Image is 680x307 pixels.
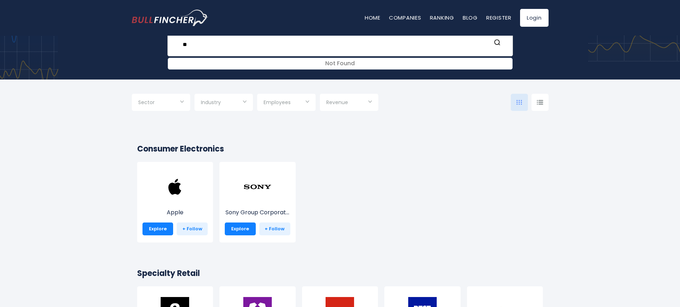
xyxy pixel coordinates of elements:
a: Blog [463,14,478,21]
input: Selection [138,97,184,109]
span: Industry [201,99,221,106]
a: Companies [389,14,421,21]
img: icon-comp-grid.svg [517,100,522,105]
a: Home [365,14,380,21]
p: Sony Group Corporation [225,208,290,217]
h2: Specialty Retail [137,267,543,279]
span: Revenue [326,99,348,106]
a: Explore [142,222,173,235]
h2: Consumer Electronics [137,143,543,155]
a: Explore [225,222,256,235]
a: Login [520,9,549,27]
a: Go to homepage [132,10,208,26]
span: Sector [138,99,155,106]
img: AAPL.png [161,173,189,201]
a: Sony Group Corporat... [225,186,290,217]
p: Apple [142,208,208,217]
input: Selection [326,97,372,109]
a: Apple [142,186,208,217]
input: Selection [264,97,309,109]
img: bullfincher logo [132,10,208,26]
img: icon-comp-list-view.svg [537,100,543,105]
div: Not Found [168,58,512,69]
a: Register [486,14,512,21]
button: Search [493,39,502,48]
span: Employees [264,99,291,106]
img: SONY.png [243,173,272,201]
a: Ranking [430,14,454,21]
input: Selection [201,97,246,109]
a: + Follow [177,222,208,235]
a: + Follow [259,222,290,235]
